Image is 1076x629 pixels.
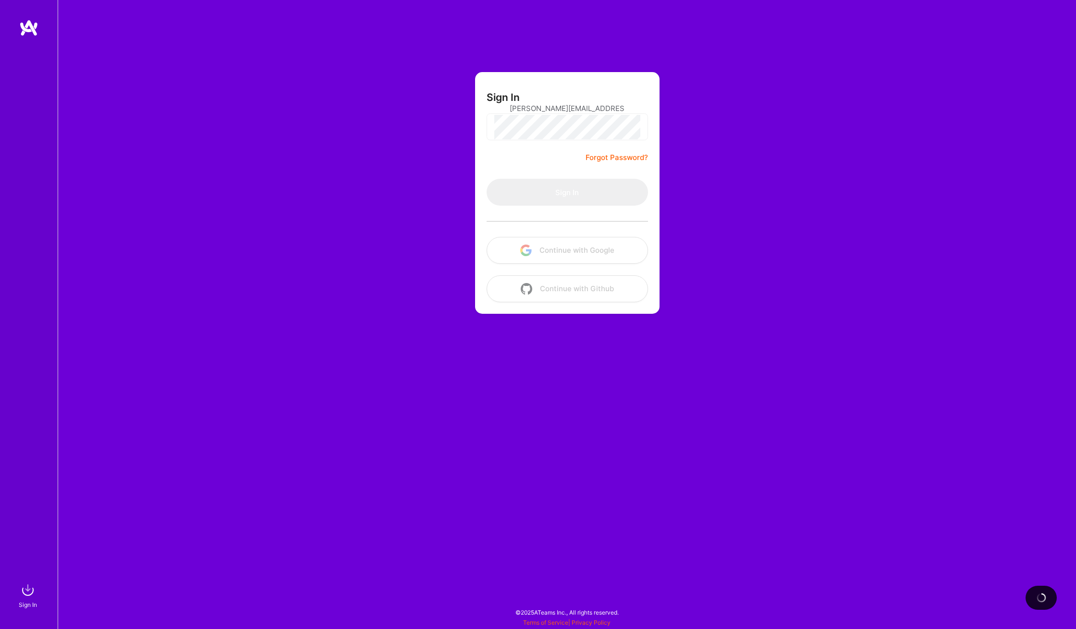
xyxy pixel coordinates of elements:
[523,619,611,626] span: |
[19,19,38,37] img: logo
[523,619,568,626] a: Terms of Service
[18,580,37,600] img: sign in
[586,152,648,163] a: Forgot Password?
[520,245,532,256] img: icon
[20,580,37,610] a: sign inSign In
[487,91,520,103] h3: Sign In
[19,600,37,610] div: Sign In
[572,619,611,626] a: Privacy Policy
[1037,593,1046,603] img: loading
[487,275,648,302] button: Continue with Github
[487,179,648,206] button: Sign In
[58,600,1076,624] div: © 2025 ATeams Inc., All rights reserved.
[487,237,648,264] button: Continue with Google
[521,283,532,295] img: icon
[510,96,625,121] input: Email...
